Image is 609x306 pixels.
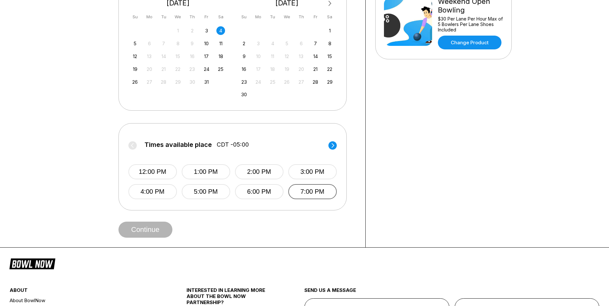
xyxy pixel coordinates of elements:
[304,287,599,298] div: send us a message
[297,39,306,48] div: Not available Thursday, November 6th, 2025
[182,164,230,179] button: 1:00 PM
[202,39,211,48] div: Choose Friday, October 10th, 2025
[326,78,334,86] div: Choose Saturday, November 29th, 2025
[268,13,277,21] div: Tu
[283,78,291,86] div: Not available Wednesday, November 26th, 2025
[254,65,263,73] div: Not available Monday, November 17th, 2025
[188,65,196,73] div: Not available Thursday, October 23rd, 2025
[240,13,248,21] div: Su
[288,164,337,179] button: 3:00 PM
[326,65,334,73] div: Choose Saturday, November 22nd, 2025
[297,13,306,21] div: Th
[202,65,211,73] div: Choose Friday, October 24th, 2025
[128,184,177,199] button: 4:00 PM
[174,13,182,21] div: We
[131,65,139,73] div: Choose Sunday, October 19th, 2025
[216,52,225,61] div: Choose Saturday, October 18th, 2025
[311,39,320,48] div: Choose Friday, November 7th, 2025
[438,16,503,32] div: $30 Per Lane Per Hour Max of 5 Bowlers Per Lane Shoes Included
[268,78,277,86] div: Not available Tuesday, November 25th, 2025
[202,78,211,86] div: Choose Friday, October 31st, 2025
[254,13,263,21] div: Mo
[174,39,182,48] div: Not available Wednesday, October 8th, 2025
[131,78,139,86] div: Choose Sunday, October 26th, 2025
[297,52,306,61] div: Not available Thursday, November 13th, 2025
[128,164,177,179] button: 12:00 PM
[131,52,139,61] div: Choose Sunday, October 12th, 2025
[144,141,212,148] span: Times available place
[159,39,168,48] div: Not available Tuesday, October 7th, 2025
[239,26,335,99] div: month 2025-11
[288,184,337,199] button: 7:00 PM
[268,52,277,61] div: Not available Tuesday, November 11th, 2025
[10,287,157,296] div: about
[159,13,168,21] div: Tu
[217,141,249,148] span: CDT -05:00
[311,13,320,21] div: Fr
[240,65,248,73] div: Choose Sunday, November 16th, 2025
[174,52,182,61] div: Not available Wednesday, October 15th, 2025
[326,39,334,48] div: Choose Saturday, November 8th, 2025
[438,36,501,49] a: Change Product
[216,39,225,48] div: Choose Saturday, October 11th, 2025
[240,39,248,48] div: Choose Sunday, November 2nd, 2025
[174,26,182,35] div: Not available Wednesday, October 1st, 2025
[145,78,154,86] div: Not available Monday, October 27th, 2025
[311,78,320,86] div: Choose Friday, November 28th, 2025
[159,78,168,86] div: Not available Tuesday, October 28th, 2025
[188,26,196,35] div: Not available Thursday, October 2nd, 2025
[326,13,334,21] div: Sa
[216,26,225,35] div: Choose Saturday, October 4th, 2025
[188,13,196,21] div: Th
[268,65,277,73] div: Not available Tuesday, November 18th, 2025
[202,52,211,61] div: Choose Friday, October 17th, 2025
[202,13,211,21] div: Fr
[235,184,283,199] button: 6:00 PM
[326,52,334,61] div: Choose Saturday, November 15th, 2025
[268,39,277,48] div: Not available Tuesday, November 4th, 2025
[10,296,157,304] a: About BowlNow
[283,52,291,61] div: Not available Wednesday, November 12th, 2025
[326,26,334,35] div: Choose Saturday, November 1st, 2025
[145,52,154,61] div: Not available Monday, October 13th, 2025
[159,65,168,73] div: Not available Tuesday, October 21st, 2025
[182,184,230,199] button: 5:00 PM
[202,26,211,35] div: Choose Friday, October 3rd, 2025
[283,39,291,48] div: Not available Wednesday, November 5th, 2025
[235,164,283,179] button: 2:00 PM
[145,13,154,21] div: Mo
[188,39,196,48] div: Not available Thursday, October 9th, 2025
[188,52,196,61] div: Not available Thursday, October 16th, 2025
[174,65,182,73] div: Not available Wednesday, October 22nd, 2025
[283,13,291,21] div: We
[240,52,248,61] div: Choose Sunday, November 9th, 2025
[297,78,306,86] div: Not available Thursday, November 27th, 2025
[145,65,154,73] div: Not available Monday, October 20th, 2025
[174,78,182,86] div: Not available Wednesday, October 29th, 2025
[240,90,248,99] div: Choose Sunday, November 30th, 2025
[131,39,139,48] div: Choose Sunday, October 5th, 2025
[311,52,320,61] div: Choose Friday, November 14th, 2025
[254,78,263,86] div: Not available Monday, November 24th, 2025
[188,78,196,86] div: Not available Thursday, October 30th, 2025
[283,65,291,73] div: Not available Wednesday, November 19th, 2025
[240,78,248,86] div: Choose Sunday, November 23rd, 2025
[216,65,225,73] div: Choose Saturday, October 25th, 2025
[254,39,263,48] div: Not available Monday, November 3rd, 2025
[254,52,263,61] div: Not available Monday, November 10th, 2025
[159,52,168,61] div: Not available Tuesday, October 14th, 2025
[130,26,226,86] div: month 2025-10
[311,65,320,73] div: Choose Friday, November 21st, 2025
[297,65,306,73] div: Not available Thursday, November 20th, 2025
[216,13,225,21] div: Sa
[131,13,139,21] div: Su
[145,39,154,48] div: Not available Monday, October 6th, 2025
